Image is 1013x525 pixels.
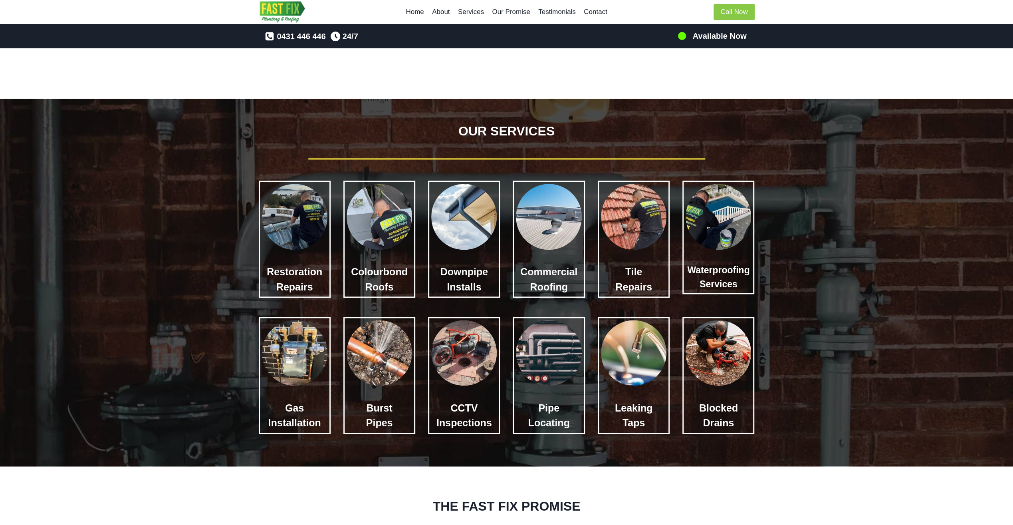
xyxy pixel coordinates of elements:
[343,30,358,43] span: 24/7
[488,2,534,22] a: Our Promise
[262,264,327,294] h4: Restoration Repairs
[431,264,497,294] h3: Downpipe Installs
[516,264,581,294] h3: Commercial Roofing
[347,264,412,294] h3: Colourbond Roofs
[262,401,327,431] h3: Gas Installation
[516,401,581,431] h3: Pipe Locating
[601,264,666,294] h3: Tile Repairs
[347,401,412,431] h3: Burst Pipes
[428,2,454,22] a: About
[277,30,325,43] span: 0431 446 446
[677,31,687,41] img: 100-percents.png
[402,2,611,22] nav: Primary Navigation
[534,2,580,22] a: Testimonials
[402,2,428,22] a: Home
[265,30,325,43] a: 0431 446 446
[714,4,754,20] a: Call Now
[686,401,751,431] h3: Blocked Drains
[431,401,497,431] h3: CCTV Inspections
[686,263,751,291] h3: Waterproofing Services
[580,2,611,22] a: Contact
[259,121,755,141] h1: OUR SERVICES
[601,401,666,431] h3: Leaking Taps
[693,30,747,42] h5: Available Now
[454,2,488,22] a: Services
[259,497,755,516] h1: THE FAST FIX PROMISE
